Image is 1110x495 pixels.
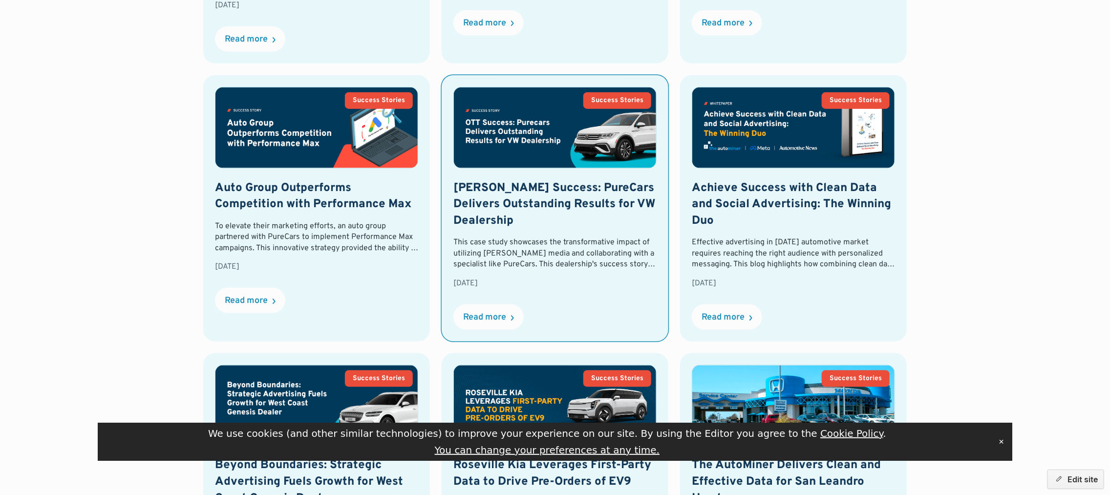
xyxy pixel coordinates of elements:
div: Read more [463,313,506,322]
h2: Achieve Success with Clean Data and Social Advertising: The Winning Duo [692,180,895,230]
a: Success StoriesAuto Group Outperforms Competition with Performance MaxTo elevate their marketing ... [203,75,430,342]
button: Edit site [1047,470,1104,489]
div: This case study showcases the transformative impact of utilizing [PERSON_NAME] media and collabor... [453,237,657,270]
div: Success Stories [591,97,643,104]
div: Read more [225,35,268,44]
div: Read more [463,19,506,28]
div: Success Stories [830,375,882,382]
div: Effective advertising in [DATE] automotive market requires reaching the right audience with perso... [692,237,895,270]
div: Success Stories [591,375,643,382]
a: Success StoriesAchieve Success with Clean Data and Social Advertising: The Winning DuoEffective a... [680,75,907,342]
div: Success Stories [830,97,882,104]
div: Success Stories [353,375,405,382]
div: Read more [702,19,745,28]
div: Read more [225,297,268,305]
h2: Auto Group Outperforms Competition with Performance Max [215,180,418,213]
div: To elevate their marketing efforts, an auto group partnered with PureCars to implement Performanc... [215,221,418,254]
div: [DATE] [453,278,657,289]
a: Cookie Policy [820,428,883,439]
h2: [PERSON_NAME] Success: PureCars Delivers Outstanding Results for VW Dealership [453,180,657,230]
button: Close [995,434,1008,449]
span: We use cookies (and other similar technologies) to improve your experience on our site. By using ... [208,428,886,439]
h2: Roseville Kia Leverages First-Party Data to Drive Pre-Orders of EV9 [453,458,657,491]
button: You can change your preferences at any time. [435,443,660,457]
div: Success Stories [353,97,405,104]
div: [DATE] [215,261,418,272]
a: Success Stories[PERSON_NAME] Success: PureCars Delivers Outstanding Results for VW DealershipThis... [442,75,668,342]
div: [DATE] [692,278,895,289]
div: Read more [702,313,745,322]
